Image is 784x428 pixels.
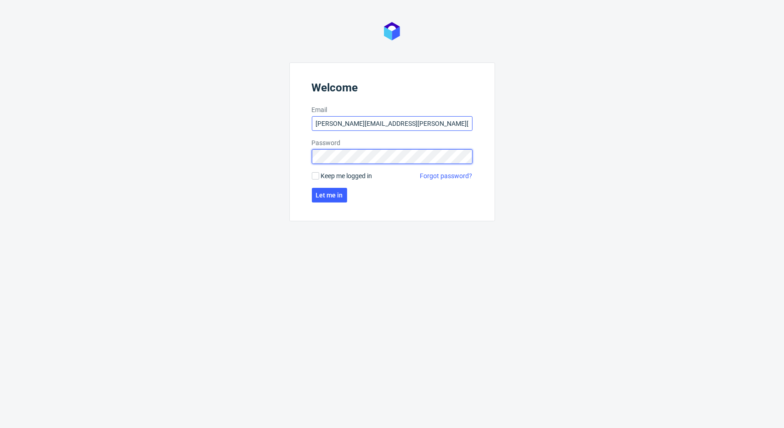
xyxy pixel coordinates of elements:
a: Forgot password? [420,171,473,180]
label: Email [312,105,473,114]
button: Let me in [312,188,347,203]
input: you@youremail.com [312,116,473,131]
header: Welcome [312,81,473,98]
span: Keep me logged in [321,171,372,180]
label: Password [312,138,473,147]
span: Let me in [316,192,343,198]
